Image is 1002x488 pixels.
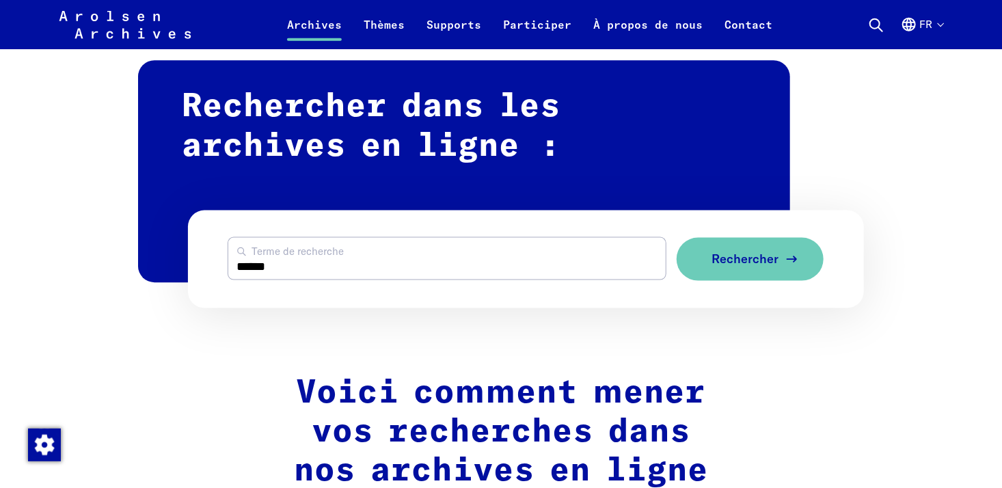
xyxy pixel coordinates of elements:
[27,428,60,461] div: Modification du consentement
[901,16,943,49] button: Français, sélection de la langue
[276,16,353,49] a: Archives
[492,16,582,49] a: Participer
[28,429,61,461] img: Modification du consentement
[582,16,714,49] a: À propos de nous
[138,61,790,283] h2: Rechercher dans les archives en ligne :
[677,238,824,281] button: Rechercher
[353,16,416,49] a: Thèmes
[416,16,492,49] a: Supports
[276,8,783,41] nav: Principal
[712,252,778,267] span: Rechercher
[714,16,783,49] a: Contact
